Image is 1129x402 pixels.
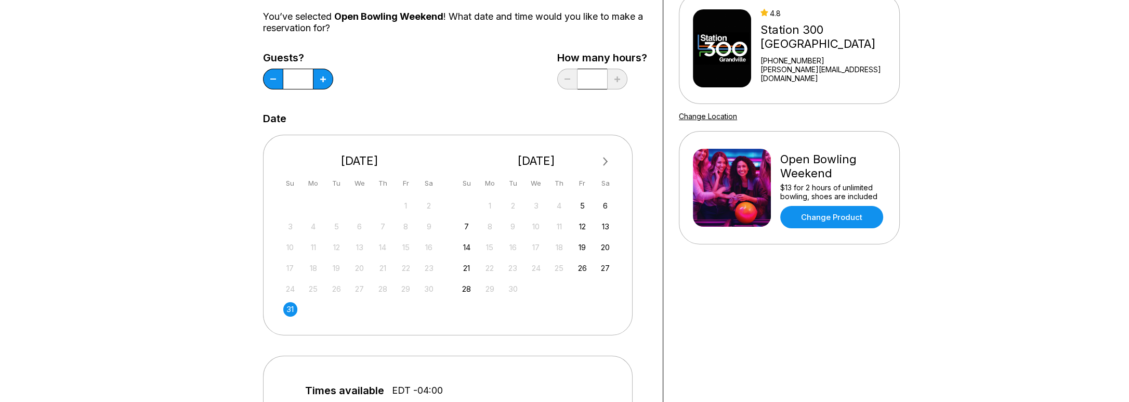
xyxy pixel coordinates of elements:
div: Fr [399,176,413,190]
div: Not available Saturday, August 16th, 2025 [422,240,436,254]
div: Tu [506,176,520,190]
div: Choose Sunday, September 21st, 2025 [460,261,474,275]
div: Not available Thursday, September 18th, 2025 [552,240,566,254]
div: Open Bowling Weekend [780,152,886,180]
div: $13 for 2 hours of unlimited bowling, shoes are included [780,183,886,201]
span: Open Bowling Weekend [334,11,443,22]
div: We [529,176,543,190]
div: Th [376,176,390,190]
div: Not available Wednesday, August 20th, 2025 [352,261,366,275]
a: Change Product [780,206,883,228]
div: Not available Saturday, August 9th, 2025 [422,219,436,234]
div: Not available Tuesday, August 12th, 2025 [330,240,344,254]
div: Not available Tuesday, September 2nd, 2025 [506,199,520,213]
div: Choose Friday, September 19th, 2025 [575,240,589,254]
div: Not available Wednesday, August 6th, 2025 [352,219,366,234]
div: Not available Wednesday, September 17th, 2025 [529,240,543,254]
div: Choose Saturday, September 27th, 2025 [598,261,612,275]
div: Not available Thursday, September 4th, 2025 [552,199,566,213]
div: Not available Friday, August 1st, 2025 [399,199,413,213]
div: Not available Thursday, September 25th, 2025 [552,261,566,275]
div: [PHONE_NUMBER] [760,56,895,65]
div: Not available Wednesday, September 10th, 2025 [529,219,543,234]
div: Not available Monday, September 22nd, 2025 [483,261,497,275]
div: Not available Thursday, August 28th, 2025 [376,282,390,296]
div: We [352,176,366,190]
div: Not available Sunday, August 3rd, 2025 [283,219,297,234]
div: Mo [483,176,497,190]
div: [DATE] [279,154,440,168]
div: Not available Tuesday, September 23rd, 2025 [506,261,520,275]
label: How many hours? [557,52,647,63]
div: Not available Tuesday, September 16th, 2025 [506,240,520,254]
div: Not available Wednesday, September 3rd, 2025 [529,199,543,213]
div: [DATE] [456,154,617,168]
div: Not available Friday, August 22nd, 2025 [399,261,413,275]
div: Mo [306,176,320,190]
div: 4.8 [760,9,895,18]
div: Not available Monday, August 18th, 2025 [306,261,320,275]
div: Not available Tuesday, September 9th, 2025 [506,219,520,234]
div: Choose Sunday, September 7th, 2025 [460,219,474,234]
div: Su [460,176,474,190]
div: Not available Wednesday, August 13th, 2025 [352,240,366,254]
div: Station 300 [GEOGRAPHIC_DATA] [760,23,895,51]
div: Choose Saturday, September 20th, 2025 [598,240,612,254]
div: Not available Tuesday, August 5th, 2025 [330,219,344,234]
div: Not available Saturday, August 2nd, 2025 [422,199,436,213]
div: Not available Sunday, August 24th, 2025 [283,282,297,296]
div: Not available Monday, September 29th, 2025 [483,282,497,296]
div: Su [283,176,297,190]
div: Sa [422,176,436,190]
a: Change Location [679,112,737,121]
div: Choose Sunday, September 14th, 2025 [460,240,474,254]
div: Choose Friday, September 26th, 2025 [575,261,589,275]
div: Not available Thursday, August 14th, 2025 [376,240,390,254]
span: EDT -04:00 [392,385,443,396]
div: You’ve selected ! What date and time would you like to make a reservation for? [263,11,647,34]
div: Not available Saturday, August 23rd, 2025 [422,261,436,275]
div: Not available Sunday, August 17th, 2025 [283,261,297,275]
div: Not available Friday, August 29th, 2025 [399,282,413,296]
div: Choose Sunday, September 28th, 2025 [460,282,474,296]
label: Date [263,113,286,124]
button: Next Month [597,153,614,170]
img: Station 300 Grandville [693,9,751,87]
div: Not available Monday, August 25th, 2025 [306,282,320,296]
div: Not available Monday, September 1st, 2025 [483,199,497,213]
div: Choose Saturday, September 13th, 2025 [598,219,612,234]
div: Not available Monday, August 11th, 2025 [306,240,320,254]
div: Not available Friday, August 8th, 2025 [399,219,413,234]
div: Not available Monday, September 8th, 2025 [483,219,497,234]
div: Choose Friday, September 12th, 2025 [575,219,589,234]
div: Fr [575,176,589,190]
div: Not available Thursday, August 7th, 2025 [376,219,390,234]
div: Not available Thursday, September 11th, 2025 [552,219,566,234]
div: Not available Wednesday, September 24th, 2025 [529,261,543,275]
a: [PERSON_NAME][EMAIL_ADDRESS][DOMAIN_NAME] [760,65,895,83]
div: Not available Tuesday, August 26th, 2025 [330,282,344,296]
div: month 2025-08 [282,198,438,317]
div: Not available Monday, August 4th, 2025 [306,219,320,234]
div: Not available Wednesday, August 27th, 2025 [352,282,366,296]
div: Tu [330,176,344,190]
div: Choose Saturday, September 6th, 2025 [598,199,612,213]
div: Not available Tuesday, August 19th, 2025 [330,261,344,275]
div: Th [552,176,566,190]
span: Times available [305,385,384,396]
div: Not available Friday, August 15th, 2025 [399,240,413,254]
img: Open Bowling Weekend [693,149,771,227]
div: Not available Tuesday, September 30th, 2025 [506,282,520,296]
div: Not available Saturday, August 30th, 2025 [422,282,436,296]
div: Not available Monday, September 15th, 2025 [483,240,497,254]
div: month 2025-09 [458,198,614,296]
label: Guests? [263,52,333,63]
div: Not available Sunday, August 10th, 2025 [283,240,297,254]
div: Not available Thursday, August 21st, 2025 [376,261,390,275]
div: Choose Sunday, August 31st, 2025 [283,302,297,316]
div: Sa [598,176,612,190]
div: Choose Friday, September 5th, 2025 [575,199,589,213]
